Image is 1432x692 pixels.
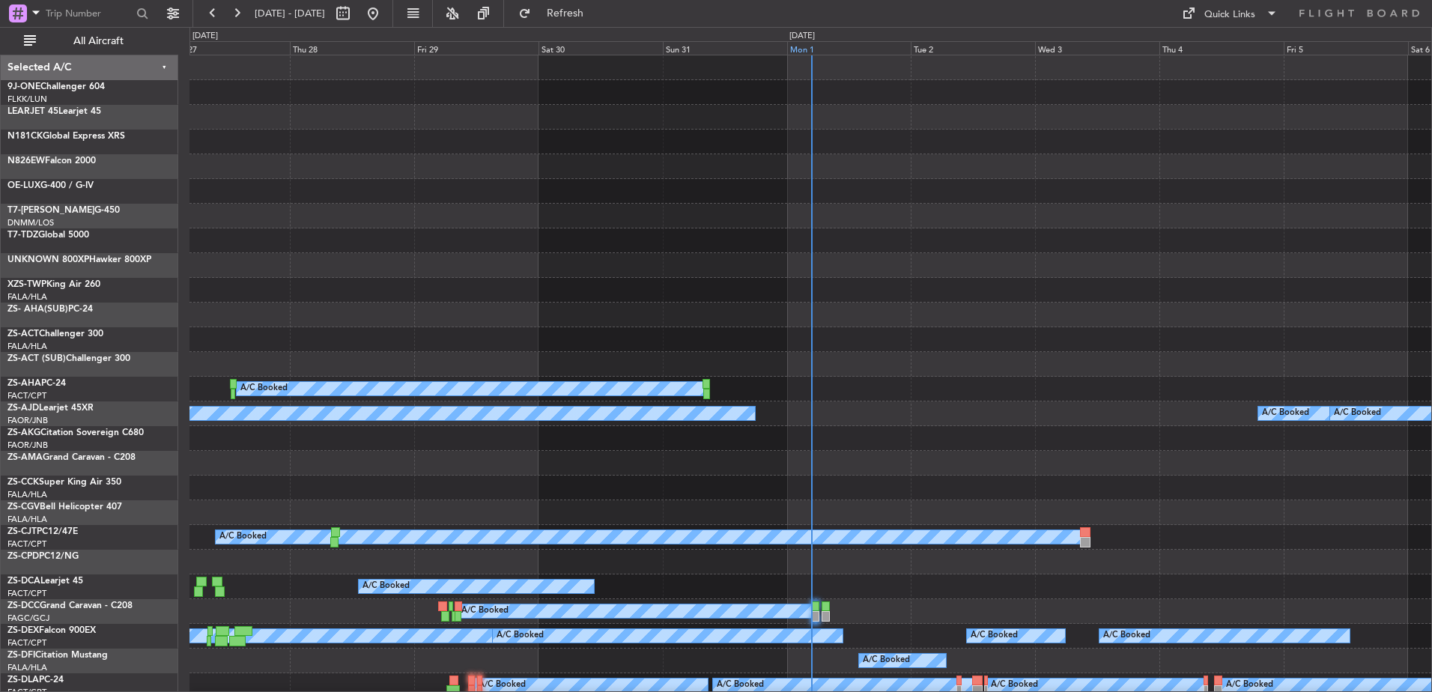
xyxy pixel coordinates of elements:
a: XZS-TWPKing Air 260 [7,280,100,289]
a: N826EWFalcon 2000 [7,157,96,166]
div: Thu 28 [290,41,414,55]
span: ZS-CGV [7,503,40,512]
div: Quick Links [1204,7,1255,22]
div: Mon 1 [787,41,911,55]
a: UNKNOWN 800XPHawker 800XP [7,255,151,264]
span: Refresh [534,8,597,19]
div: A/C Booked [1262,402,1309,425]
span: ZS-DEX [7,626,39,635]
a: DNMM/LOS [7,217,54,228]
a: N181CKGlobal Express XRS [7,132,125,141]
div: Sat 30 [538,41,663,55]
span: T7-[PERSON_NAME] [7,206,94,215]
span: T7-TDZ [7,231,38,240]
a: FALA/HLA [7,291,47,303]
a: T7-[PERSON_NAME]G-450 [7,206,120,215]
a: ZS-ACT (SUB)Challenger 300 [7,354,130,363]
span: 9J-ONE [7,82,40,91]
input: Trip Number [46,2,132,25]
a: ZS-DCCGrand Caravan - C208 [7,601,133,610]
button: Refresh [512,1,601,25]
span: ZS- AHA(SUB) [7,305,68,314]
a: FACT/CPT [7,538,46,550]
a: FACT/CPT [7,390,46,401]
a: ZS-AMAGrand Caravan - C208 [7,453,136,462]
div: Wed 27 [166,41,290,55]
div: A/C Booked [863,649,910,672]
a: ZS-ACTChallenger 300 [7,330,103,339]
span: ZS-AHA [7,379,41,388]
a: FALA/HLA [7,341,47,352]
span: ZS-CPD [7,552,39,561]
a: ZS-AHAPC-24 [7,379,66,388]
span: ZS-CCK [7,478,39,487]
div: [DATE] [192,30,218,43]
a: FAOR/JNB [7,440,48,451]
a: FAOR/JNB [7,415,48,426]
a: FALA/HLA [7,489,47,500]
a: FALA/HLA [7,662,47,673]
div: A/C Booked [219,526,267,548]
span: ZS-AJD [7,404,39,413]
a: ZS-AJDLearjet 45XR [7,404,94,413]
div: Fri 29 [414,41,538,55]
button: All Aircraft [16,29,163,53]
a: ZS-DFICitation Mustang [7,651,108,660]
span: [DATE] - [DATE] [255,7,325,20]
span: ZS-DCC [7,601,40,610]
div: A/C Booked [461,600,509,622]
div: [DATE] [789,30,815,43]
a: ZS- AHA(SUB)PC-24 [7,305,93,314]
div: Tue 2 [911,41,1035,55]
a: T7-TDZGlobal 5000 [7,231,89,240]
div: Thu 4 [1159,41,1284,55]
span: UNKNOWN 800XP [7,255,89,264]
a: OE-LUXG-400 / G-IV [7,181,94,190]
a: ZS-CJTPC12/47E [7,527,78,536]
div: A/C Booked [497,625,544,647]
a: FLKK/LUN [7,94,47,105]
div: A/C Booked [1103,625,1150,647]
div: Wed 3 [1035,41,1159,55]
a: FALA/HLA [7,514,47,525]
div: A/C Booked [362,575,410,598]
a: FACT/CPT [7,588,46,599]
a: ZS-CGVBell Helicopter 407 [7,503,122,512]
a: ZS-DCALearjet 45 [7,577,83,586]
div: Sun 31 [663,41,787,55]
a: ZS-CPDPC12/NG [7,552,79,561]
a: ZS-CCKSuper King Air 350 [7,478,121,487]
span: ZS-CJT [7,527,37,536]
span: ZS-DFI [7,651,35,660]
a: 9J-ONEChallenger 604 [7,82,105,91]
span: XZS-TWP [7,280,46,289]
div: A/C Booked [971,625,1018,647]
span: LEARJET 45 [7,107,58,116]
button: Quick Links [1174,1,1285,25]
span: All Aircraft [39,36,158,46]
a: LEARJET 45Learjet 45 [7,107,101,116]
div: A/C Booked [1334,402,1381,425]
span: ZS-AKG [7,428,40,437]
div: A/C Booked [240,377,288,400]
a: FAGC/GCJ [7,613,49,624]
span: ZS-ACT (SUB) [7,354,66,363]
a: FACT/CPT [7,637,46,649]
span: ZS-DLA [7,676,39,685]
span: ZS-ACT [7,330,39,339]
span: ZS-AMA [7,453,43,462]
a: ZS-DEXFalcon 900EX [7,626,96,635]
div: Fri 5 [1284,41,1408,55]
span: ZS-DCA [7,577,40,586]
span: N181CK [7,132,43,141]
span: OE-LUX [7,181,40,190]
a: ZS-DLAPC-24 [7,676,64,685]
span: N826EW [7,157,45,166]
a: ZS-AKGCitation Sovereign C680 [7,428,144,437]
